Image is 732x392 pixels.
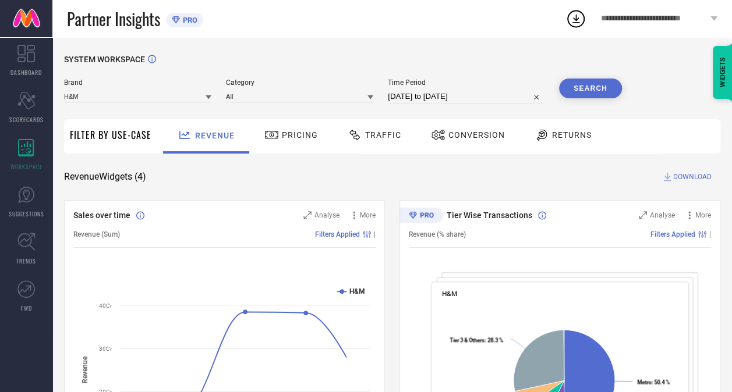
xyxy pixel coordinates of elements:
span: H&M [442,290,457,298]
span: More [695,211,711,219]
span: PRO [180,16,197,24]
span: DOWNLOAD [673,171,712,183]
span: SUGGESTIONS [9,209,44,218]
span: Revenue Widgets ( 4 ) [64,171,146,183]
text: : 50.4 % [637,379,670,386]
span: Time Period [388,79,544,87]
span: Sales over time [73,211,130,220]
text: H&M [349,287,365,295]
div: Premium [399,208,443,225]
svg: Zoom [639,211,647,219]
span: Filters Applied [650,230,695,238]
tspan: Metro [637,379,651,386]
span: Analyse [650,211,675,219]
span: Traffic [365,130,401,140]
span: Revenue [195,131,235,140]
tspan: Revenue [81,356,89,383]
span: Revenue (% share) [409,230,466,238]
tspan: Tier 3 & Others [450,337,485,343]
input: Select time period [388,90,544,104]
span: Conversion [448,130,505,140]
span: Returns [552,130,592,140]
span: | [374,230,376,238]
span: Analyse [314,211,340,219]
span: Filters Applied [315,230,360,238]
span: Brand [64,79,211,87]
span: Category [226,79,373,87]
svg: Zoom [303,211,312,219]
span: Partner Insights [67,7,160,31]
span: DASHBOARD [10,68,42,77]
span: WORKSPACE [10,162,43,171]
span: Filter By Use-Case [70,128,151,142]
text: 40Cr [99,302,112,309]
span: Tier Wise Transactions [447,211,532,220]
span: More [360,211,376,219]
span: FWD [21,304,32,312]
text: : 28.3 % [450,337,503,343]
button: Search [559,79,622,98]
div: Open download list [565,8,586,29]
span: SCORECARDS [9,115,44,124]
span: TRENDS [16,256,36,265]
span: Pricing [282,130,318,140]
span: SYSTEM WORKSPACE [64,55,145,64]
span: Revenue (Sum) [73,230,120,238]
text: 30Cr [99,345,112,352]
span: | [709,230,711,238]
